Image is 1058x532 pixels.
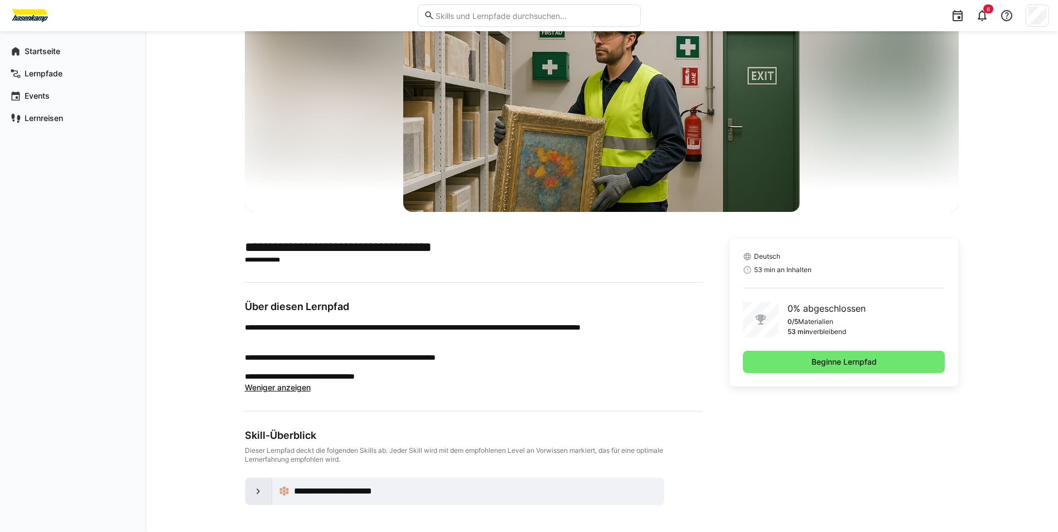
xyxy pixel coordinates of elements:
[434,11,634,21] input: Skills und Lernpfade durchsuchen…
[245,383,311,392] span: Weniger anzeigen
[788,317,798,326] p: 0/5
[798,317,833,326] p: Materialien
[987,6,990,12] span: 6
[788,327,809,336] p: 53 min
[245,429,703,442] div: Skill-Überblick
[245,301,703,313] h3: Über diesen Lernpfad
[788,302,866,315] p: 0% abgeschlossen
[810,356,878,367] span: Beginne Lernpfad
[754,265,811,274] span: 53 min an Inhalten
[754,252,780,261] span: Deutsch
[743,351,945,373] button: Beginne Lernpfad
[245,446,703,464] div: Dieser Lernpfad deckt die folgenden Skills ab. Jeder Skill wird mit dem empfohlenen Level an Vorw...
[809,327,846,336] p: verbleibend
